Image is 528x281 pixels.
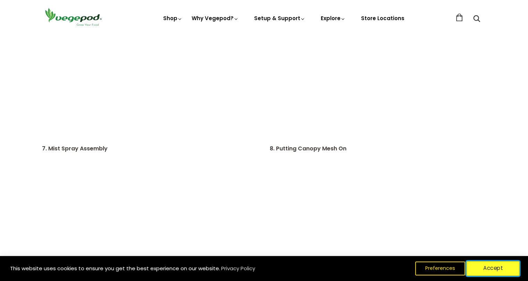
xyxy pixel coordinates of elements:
h4: 8. Putting Canopy Mesh On [270,144,486,153]
a: Shop [163,15,183,22]
span: This website uses cookies to ensure you get the best experience on our website. [10,265,220,272]
a: Setup & Support [254,15,305,22]
button: Preferences [415,262,465,275]
a: Search [473,16,480,23]
button: Accept [467,261,520,276]
a: Why Vegepod? [192,15,239,22]
img: Vegepod [42,7,104,27]
h4: 7. Mist Spray Assembly [42,144,259,153]
a: Store Locations [361,15,404,22]
a: Explore [321,15,346,22]
a: Privacy Policy (opens in a new tab) [220,262,256,275]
